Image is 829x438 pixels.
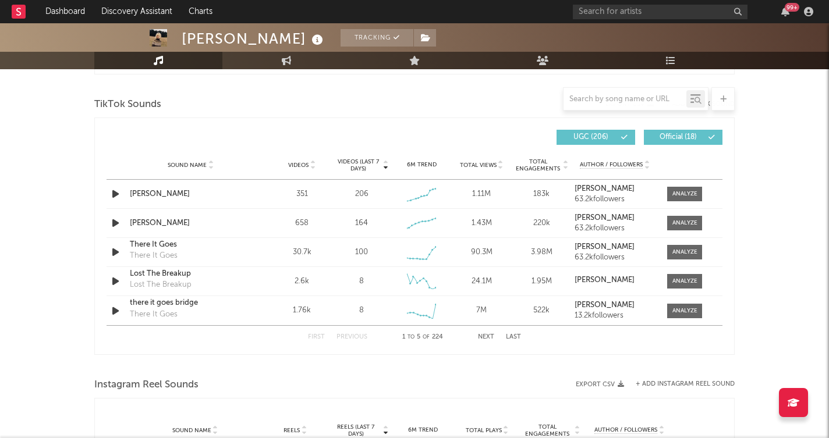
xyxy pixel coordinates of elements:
[522,423,573,437] span: Total Engagements
[288,162,309,169] span: Videos
[394,426,452,435] div: 6M Trend
[575,185,656,193] a: [PERSON_NAME]
[636,381,735,387] button: + Add Instagram Reel Sound
[172,427,211,434] span: Sound Name
[575,312,656,320] div: 13.2k followers
[359,276,364,287] div: 8
[336,334,367,340] button: Previous
[575,301,656,309] a: [PERSON_NAME]
[341,29,413,47] button: Tracking
[506,334,521,340] button: Last
[580,161,643,169] span: Author / Followers
[130,188,251,200] a: [PERSON_NAME]
[575,254,656,262] div: 63.2k followers
[408,334,414,340] span: to
[624,381,735,387] div: + Add Instagram Reel Sound
[130,218,251,229] a: [PERSON_NAME]
[515,218,569,229] div: 220k
[781,7,789,16] button: 99+
[651,134,705,141] span: Official ( 18 )
[94,378,199,392] span: Instagram Reel Sounds
[573,5,747,19] input: Search for artists
[130,309,178,321] div: There It Goes
[455,218,509,229] div: 1.43M
[644,130,722,145] button: Official(18)
[557,130,635,145] button: UGC(206)
[575,225,656,233] div: 63.2k followers
[460,162,497,169] span: Total Views
[284,427,300,434] span: Reels
[575,276,635,284] strong: [PERSON_NAME]
[355,188,369,200] div: 206
[785,3,799,12] div: 99 +
[575,243,656,251] a: [PERSON_NAME]
[355,247,368,258] div: 100
[130,279,192,291] div: Lost The Breakup
[391,330,455,344] div: 1 5 224
[515,158,562,172] span: Total Engagements
[466,427,502,434] span: Total Plays
[575,301,635,309] strong: [PERSON_NAME]
[515,305,569,316] div: 522k
[455,305,509,316] div: 7M
[275,188,329,200] div: 351
[455,247,509,258] div: 90.3M
[575,214,635,222] strong: [PERSON_NAME]
[576,381,624,388] button: Export CSV
[594,426,657,434] span: Author / Followers
[423,334,430,340] span: of
[275,247,329,258] div: 30.7k
[575,195,656,204] div: 63.2k followers
[359,305,364,316] div: 8
[130,268,251,280] a: Lost The Breakup
[130,250,178,262] div: There It Goes
[564,134,618,141] span: UGC ( 206 )
[455,188,509,200] div: 1.11M
[515,247,569,258] div: 3.98M
[168,162,207,169] span: Sound Name
[564,95,686,104] input: Search by song name or URL
[275,276,329,287] div: 2.6k
[355,218,368,229] div: 164
[308,334,325,340] button: First
[575,276,656,284] a: [PERSON_NAME]
[275,305,329,316] div: 1.76k
[575,214,656,222] a: [PERSON_NAME]
[575,185,635,193] strong: [PERSON_NAME]
[182,29,326,48] div: [PERSON_NAME]
[275,218,329,229] div: 658
[395,161,449,169] div: 6M Trend
[455,276,509,287] div: 24.1M
[515,276,569,287] div: 1.95M
[335,158,382,172] span: Videos (last 7 days)
[515,188,569,200] div: 183k
[575,243,635,251] strong: [PERSON_NAME]
[130,297,251,309] a: there it goes bridge
[130,239,251,251] a: There It Goes
[330,423,381,437] span: Reels (last 7 days)
[478,334,494,340] button: Next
